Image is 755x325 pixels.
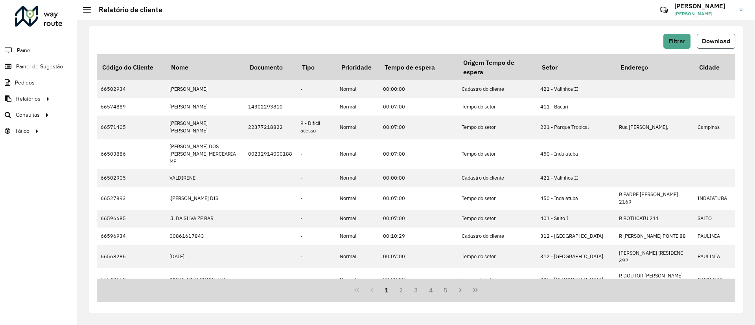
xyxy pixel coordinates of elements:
td: - [296,245,336,268]
span: Painel de Sugestão [16,62,63,71]
td: Normal [336,169,379,187]
td: .[PERSON_NAME] DIS [166,187,244,209]
td: 421 - Valinhos II [536,169,615,187]
td: Normal [336,80,379,98]
td: Rua [PERSON_NAME], [615,116,694,138]
td: .J. DA SILVA ZE BAR [166,210,244,228]
td: Normal [336,268,379,291]
td: 411 - Bacuri [536,98,615,116]
td: Normal [336,116,379,138]
td: [PERSON_NAME] (RESIDENC 392 [615,245,694,268]
td: Tempo do setor [458,268,536,291]
td: 00861617843 [166,228,244,245]
td: R PADRE [PERSON_NAME] 2169 [615,187,694,209]
td: 66574889 [97,98,166,116]
td: Tempo do setor [458,98,536,116]
td: Tempo do setor [458,116,536,138]
td: 22377218822 [244,116,296,138]
td: VALDIRENE [166,169,244,187]
td: 00232914000188 [244,139,296,169]
span: [PERSON_NAME] [674,10,733,17]
td: Cadastro do cliente [458,80,536,98]
td: - [296,228,336,245]
td: [PERSON_NAME] [PERSON_NAME] [166,116,244,138]
button: 3 [409,283,424,297]
td: [PERSON_NAME] [166,80,244,98]
td: [PERSON_NAME] [166,98,244,116]
td: [DATE] [166,245,244,268]
td: - [296,268,336,291]
td: Tempo do setor [458,139,536,169]
button: Next Page [453,283,468,297]
th: Tipo [296,54,336,80]
span: Filtrar [668,38,685,44]
td: Tempo do setor [458,187,536,209]
td: - [296,80,336,98]
th: Tempo de espera [379,54,458,80]
td: 905 - [GEOGRAPHIC_DATA] [536,268,615,291]
td: 401 - Salto I [536,210,615,228]
button: 2 [394,283,409,297]
td: 66503886 [97,139,166,169]
td: Normal [336,139,379,169]
td: 421 - Valinhos II [536,80,615,98]
td: 66527893 [97,187,166,209]
td: - [296,187,336,209]
button: Filtrar [663,34,691,49]
span: Download [702,38,730,44]
td: 312 - [GEOGRAPHIC_DATA] [536,228,615,245]
th: Endereço [615,54,694,80]
a: Contato Rápido [656,2,672,18]
td: Normal [336,98,379,116]
td: 450 - Indaiatuba [536,139,615,169]
td: Normal [336,210,379,228]
h2: Relatório de cliente [91,6,162,14]
button: Last Page [468,283,483,297]
td: 00:00:00 [379,169,458,187]
th: Código do Cliente [97,54,166,80]
td: - [296,139,336,169]
button: 4 [424,283,438,297]
th: Setor [536,54,615,80]
td: 66548158 [97,268,166,291]
span: Tático [15,127,29,135]
button: Download [697,34,735,49]
td: 312 - [GEOGRAPHIC_DATA] [536,245,615,268]
td: - [296,98,336,116]
h3: [PERSON_NAME] [674,2,733,10]
td: R BOTUCATU 211 [615,210,694,228]
span: Consultas [16,111,40,119]
td: Tempo do setor [458,245,536,268]
td: R [PERSON_NAME] PONTE 88 [615,228,694,245]
th: Documento [244,54,296,80]
span: Relatórios [16,95,41,103]
td: Normal [336,245,379,268]
td: 66571405 [97,116,166,138]
td: 450 - Indaiatuba [536,187,615,209]
td: 00:07:00 [379,245,458,268]
td: 14302293810 [244,98,296,116]
td: 00:07:00 [379,210,458,228]
td: 66502934 [97,80,166,98]
td: 00:00:00 [379,80,458,98]
span: Painel [17,46,31,55]
th: Nome [166,54,244,80]
td: 00:07:00 [379,98,458,116]
td: 221 - Parque Tropical [536,116,615,138]
span: Pedidos [15,79,35,87]
td: Tempo do setor [458,210,536,228]
td: 00:07:00 [379,187,458,209]
td: - [296,210,336,228]
td: 00:10:29 [379,228,458,245]
td: 66596934 [97,228,166,245]
td: - [296,169,336,187]
td: 66502905 [97,169,166,187]
td: 019 BEACH LOUNGE LTD [166,268,244,291]
th: Prioridade [336,54,379,80]
td: 66596685 [97,210,166,228]
td: 00:07:00 [379,139,458,169]
td: [PERSON_NAME] DOS [PERSON_NAME] MERCEARIA ME [166,139,244,169]
th: Origem Tempo de espera [458,54,536,80]
td: R DOUTOR [PERSON_NAME] 456 [615,268,694,291]
td: Cadastro do cliente [458,228,536,245]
